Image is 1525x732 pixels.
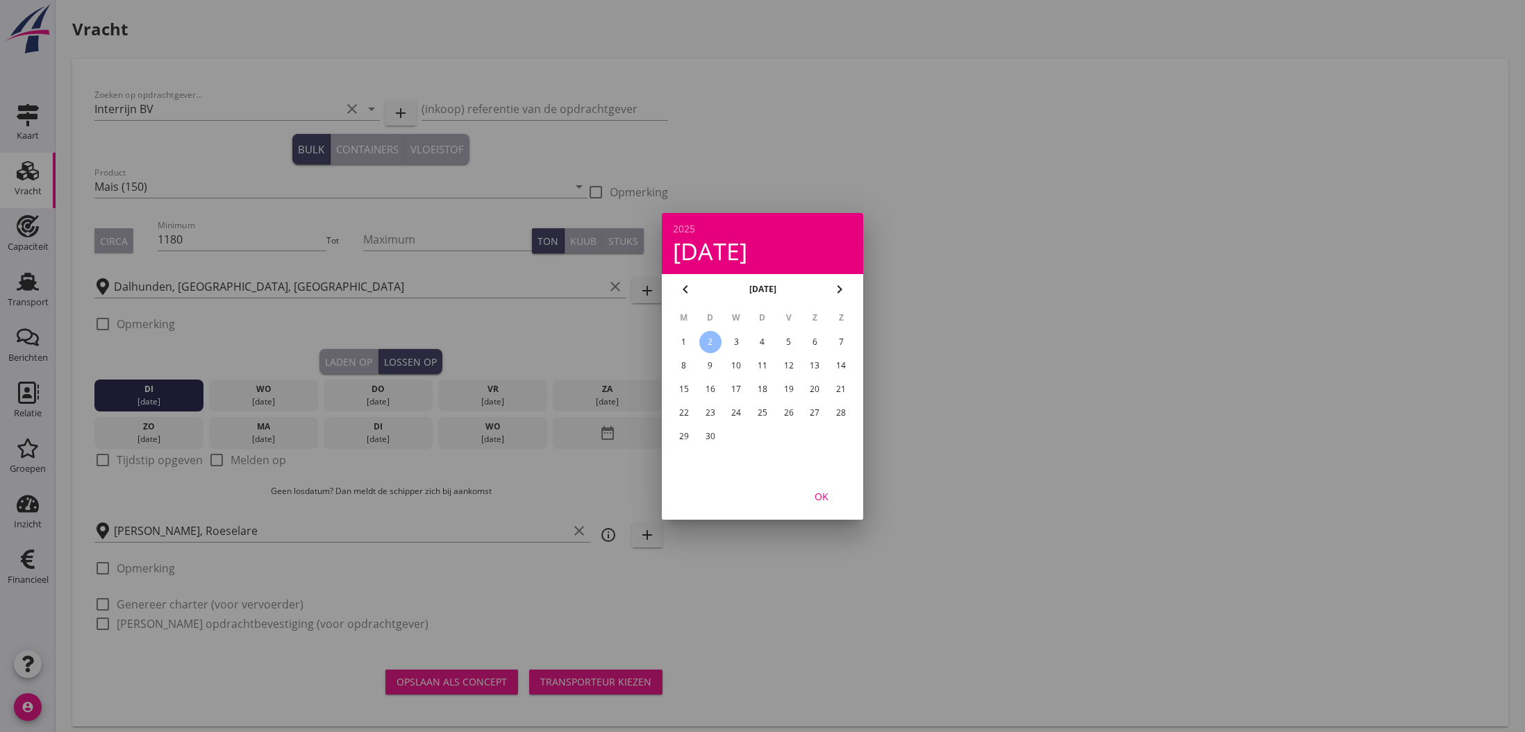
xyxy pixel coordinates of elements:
[791,484,852,509] button: OK
[803,378,826,400] button: 20
[698,306,723,330] th: D
[699,402,722,424] button: 23
[830,402,852,424] button: 28
[699,378,722,400] button: 16
[677,281,694,298] i: chevron_left
[673,425,695,448] button: 29
[724,306,749,330] th: W
[751,378,774,400] button: 18
[673,402,695,424] button: 22
[673,331,695,353] button: 1
[725,331,747,353] button: 3
[673,239,852,263] div: [DATE]
[831,281,848,298] i: chevron_right
[778,355,800,377] button: 12
[778,378,800,400] button: 19
[725,378,747,400] button: 17
[745,279,781,300] button: [DATE]
[803,355,826,377] button: 13
[699,331,722,353] button: 2
[725,402,747,424] button: 24
[830,355,852,377] button: 14
[830,378,852,400] button: 21
[751,402,774,424] button: 25
[751,331,774,353] button: 4
[803,402,826,424] button: 27
[828,306,853,330] th: Z
[699,425,722,448] button: 30
[673,355,695,377] button: 8
[673,224,852,234] div: 2025
[830,331,852,353] button: 7
[751,355,774,377] button: 11
[699,355,722,377] button: 9
[802,488,841,503] div: OK
[778,331,800,353] button: 5
[673,378,695,400] button: 15
[750,306,775,330] th: D
[776,306,801,330] th: V
[672,306,697,330] th: M
[778,402,800,424] button: 26
[725,355,747,377] button: 10
[803,331,826,353] button: 6
[803,306,828,330] th: Z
